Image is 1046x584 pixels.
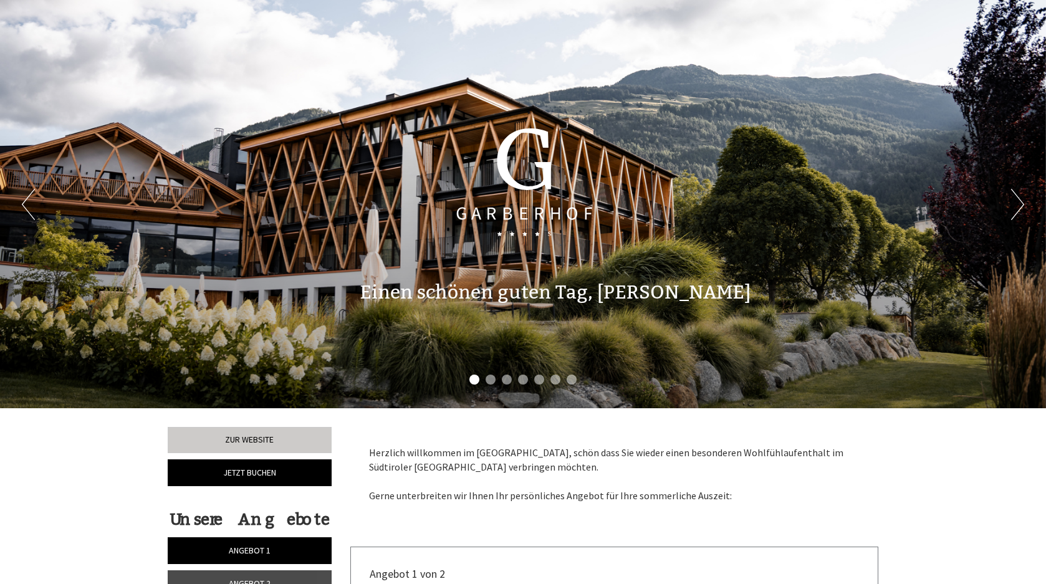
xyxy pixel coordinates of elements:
a: Jetzt buchen [168,459,332,486]
span: Angebot 1 [229,545,271,556]
button: Next [1011,189,1024,220]
button: Previous [22,189,35,220]
p: Herzlich willkommen im [GEOGRAPHIC_DATA], schön dass Sie wieder einen besonderen Wohlfühlaufentha... [369,446,860,502]
div: Unsere Angebote [168,508,332,531]
a: Zur Website [168,427,332,453]
span: Angebot 1 von 2 [370,567,445,581]
h1: Einen schönen guten Tag, [PERSON_NAME] [360,282,751,303]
